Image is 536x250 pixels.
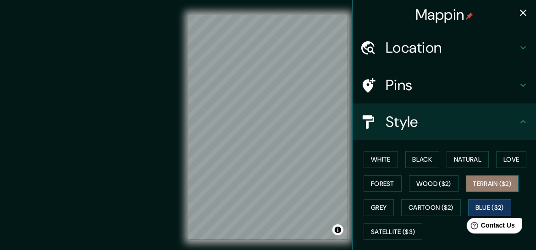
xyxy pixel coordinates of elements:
[415,5,474,24] h4: Mappin
[496,151,526,168] button: Love
[353,103,536,140] div: Style
[466,12,473,20] img: pin-icon.png
[364,175,402,192] button: Forest
[353,29,536,66] div: Location
[353,67,536,103] div: Pins
[386,76,518,94] h4: Pins
[405,151,440,168] button: Black
[466,175,519,192] button: Terrain ($2)
[364,223,422,240] button: Satellite ($3)
[447,151,489,168] button: Natural
[409,175,459,192] button: Wood ($2)
[364,199,394,216] button: Grey
[386,38,518,57] h4: Location
[468,199,511,216] button: Blue ($2)
[332,224,343,235] button: Toggle attribution
[454,214,526,240] iframe: Help widget launcher
[188,15,348,240] canvas: Map
[364,151,398,168] button: White
[386,113,518,131] h4: Style
[401,199,461,216] button: Cartoon ($2)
